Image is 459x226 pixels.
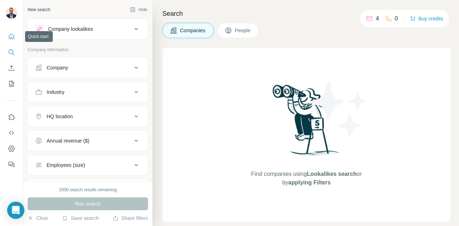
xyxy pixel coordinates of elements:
button: Dashboard [6,142,17,155]
button: Search [6,46,17,59]
button: Industry [28,83,148,101]
button: Feedback [6,158,17,171]
div: Industry [47,88,65,96]
div: Open Intercom Messenger [7,202,24,219]
span: Lookalikes search [307,171,357,177]
div: New search [28,6,50,13]
button: My lists [6,77,17,90]
button: Employees (size) [28,157,148,174]
div: 2000 search results remaining [59,187,117,193]
button: Use Surfe API [6,126,17,139]
div: Annual revenue ($) [47,137,89,144]
button: Share filters [113,215,148,222]
button: Technologies [28,181,148,198]
button: Annual revenue ($) [28,132,148,149]
span: Companies [180,27,206,34]
span: People [235,27,251,34]
div: HQ location [47,113,73,120]
p: Company information [28,47,148,53]
div: Company lookalikes [48,25,93,33]
button: Buy credits [410,14,443,24]
button: Use Surfe on LinkedIn [6,111,17,124]
button: Hide [125,4,152,15]
div: Employees (size) [47,162,85,169]
button: Clear [28,215,48,222]
h4: Search [162,9,450,19]
span: Find companies using or by [249,170,364,187]
button: Save search [62,215,99,222]
button: Company lookalikes [28,20,148,38]
p: 4 [376,14,379,23]
img: Surfe Illustration - Woman searching with binoculars [269,83,344,163]
span: applying Filters [288,179,331,186]
button: HQ location [28,108,148,125]
div: Company [47,64,68,71]
button: Enrich CSV [6,62,17,74]
button: Quick start [6,30,17,43]
p: 0 [395,14,398,23]
img: Surfe Illustration - Stars [307,77,371,141]
img: Avatar [6,7,17,19]
button: Company [28,59,148,76]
